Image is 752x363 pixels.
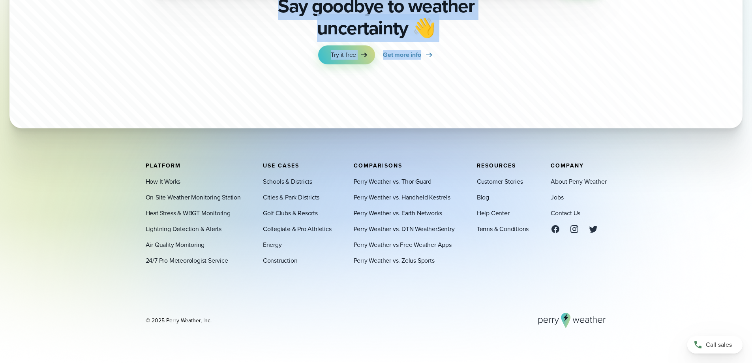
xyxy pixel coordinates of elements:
a: Perry Weather vs. Earth Networks [354,208,443,218]
span: Comparisons [354,161,402,169]
a: Terms & Conditions [477,224,529,233]
a: Perry Weather vs. DTN WeatherSentry [354,224,455,233]
a: How It Works [146,177,181,186]
span: Resources [477,161,516,169]
a: 24/7 Pro Meteorologist Service [146,256,228,265]
a: Collegiate & Pro Athletics [263,224,332,233]
a: Lightning Detection & Alerts [146,224,221,233]
span: Use Cases [263,161,299,169]
a: Golf Clubs & Resorts [263,208,318,218]
span: Company [551,161,584,169]
div: © 2025 Perry Weather, Inc. [146,316,212,324]
span: Try it free [331,50,356,60]
a: Try it free [318,45,375,64]
a: Perry Weather vs Free Weather Apps [354,240,452,249]
a: Cities & Park Districts [263,192,319,202]
span: Platform [146,161,181,169]
a: On-Site Weather Monitoring Station [146,192,241,202]
a: Get more info [383,45,433,64]
a: Schools & Districts [263,177,312,186]
span: Call sales [706,340,732,350]
a: Perry Weather vs. Zelus Sports [354,256,435,265]
a: Blog [477,192,489,202]
a: Energy [263,240,282,249]
a: About Perry Weather [551,177,606,186]
a: Contact Us [551,208,580,218]
a: Perry Weather vs. Thor Guard [354,177,431,186]
a: Customer Stories [477,177,523,186]
a: Perry Weather vs. Handheld Kestrels [354,192,450,202]
a: Jobs [551,192,563,202]
a: Construction [263,256,298,265]
a: Help Center [477,208,510,218]
a: Air Quality Monitoring [146,240,205,249]
a: Call sales [687,336,743,354]
a: Heat Stress & WBGT Monitoring [146,208,231,218]
span: Get more info [383,50,421,60]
